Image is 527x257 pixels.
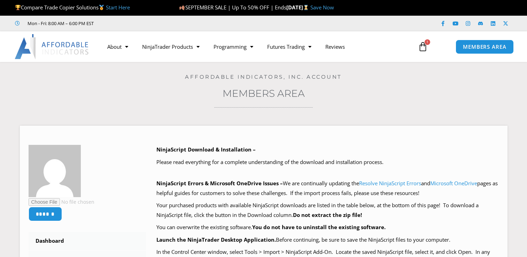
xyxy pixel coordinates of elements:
[29,232,146,250] a: Dashboard
[100,39,135,55] a: About
[303,5,309,10] img: ⌛
[223,87,305,99] a: Members Area
[15,34,90,59] img: LogoAI | Affordable Indicators – NinjaTrader
[100,39,411,55] nav: Menu
[156,236,276,243] b: Launch the NinjaTrader Desktop Application.
[185,73,342,80] a: Affordable Indicators, Inc. Account
[463,44,506,49] span: MEMBERS AREA
[179,4,286,11] span: SEPTEMBER SALE | Up To 50% OFF | Ends
[260,39,318,55] a: Futures Trading
[408,37,438,57] a: 1
[252,224,386,231] b: You do not have to uninstall the existing software.
[156,201,499,220] p: Your purchased products with available NinjaScript downloads are listed in the table below, at th...
[99,5,104,10] img: 🥇
[318,39,352,55] a: Reviews
[207,39,260,55] a: Programming
[156,157,499,167] p: Please read everything for a complete understanding of the download and installation process.
[310,4,334,11] a: Save Now
[430,180,477,187] a: Microsoft OneDrive
[15,5,21,10] img: 🏆
[106,4,130,11] a: Start Here
[156,146,256,153] b: NinjaScript Download & Installation –
[29,145,81,197] img: 20676e678353f9084b159cecaa66c75937de7f725d716e48405e664ec1da601e
[179,5,185,10] img: 🍂
[359,180,421,187] a: Resolve NinjaScript Errors
[135,39,207,55] a: NinjaTrader Products
[293,211,362,218] b: Do not extract the zip file!
[156,179,499,198] p: We are continually updating the and pages as helpful guides for customers to solve these challeng...
[156,180,283,187] b: NinjaScript Errors & Microsoft OneDrive Issues –
[456,40,514,54] a: MEMBERS AREA
[26,19,94,28] span: Mon - Fri: 8:00 AM – 6:00 PM EST
[286,4,310,11] strong: [DATE]
[15,4,130,11] span: Compare Trade Copier Solutions
[156,235,499,245] p: Before continuing, be sure to save the NinjaScript files to your computer.
[103,20,208,27] iframe: Customer reviews powered by Trustpilot
[425,39,430,45] span: 1
[156,223,499,232] p: You can overwrite the existing software.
